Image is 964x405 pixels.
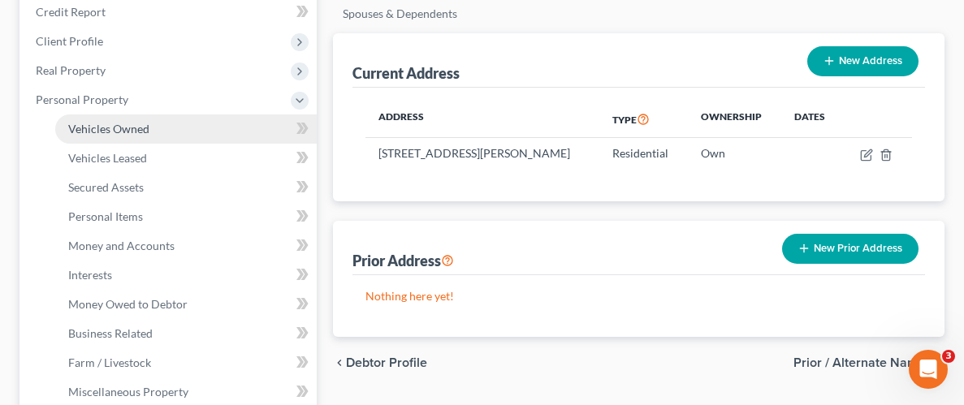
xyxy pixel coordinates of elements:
[333,356,427,369] button: chevron_left Debtor Profile
[909,350,948,389] iframe: Intercom live chat
[688,138,781,169] td: Own
[68,239,175,252] span: Money and Accounts
[365,288,912,304] p: Nothing here yet!
[365,101,599,138] th: Address
[352,63,460,83] div: Current Address
[55,202,317,231] a: Personal Items
[68,385,188,399] span: Miscellaneous Property
[55,290,317,319] a: Money Owed to Debtor
[942,350,955,363] span: 3
[333,356,346,369] i: chevron_left
[599,138,688,169] td: Residential
[365,138,599,169] td: [STREET_ADDRESS][PERSON_NAME]
[68,209,143,223] span: Personal Items
[793,356,945,369] button: Prior / Alternate Names chevron_right
[68,355,151,369] span: Farm / Livestock
[55,114,317,144] a: Vehicles Owned
[55,144,317,173] a: Vehicles Leased
[807,46,919,76] button: New Address
[793,356,932,369] span: Prior / Alternate Names
[68,326,153,340] span: Business Related
[688,101,781,138] th: Ownership
[352,251,454,270] div: Prior Address
[36,5,106,19] span: Credit Report
[68,268,112,282] span: Interests
[55,348,317,377] a: Farm / Livestock
[68,122,149,136] span: Vehicles Owned
[346,356,427,369] span: Debtor Profile
[36,63,106,77] span: Real Property
[55,173,317,202] a: Secured Assets
[781,101,842,138] th: Dates
[55,319,317,348] a: Business Related
[55,261,317,290] a: Interests
[782,234,919,264] button: New Prior Address
[68,180,144,194] span: Secured Assets
[68,297,188,311] span: Money Owed to Debtor
[36,34,103,48] span: Client Profile
[36,93,128,106] span: Personal Property
[599,101,688,138] th: Type
[68,151,147,165] span: Vehicles Leased
[55,231,317,261] a: Money and Accounts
